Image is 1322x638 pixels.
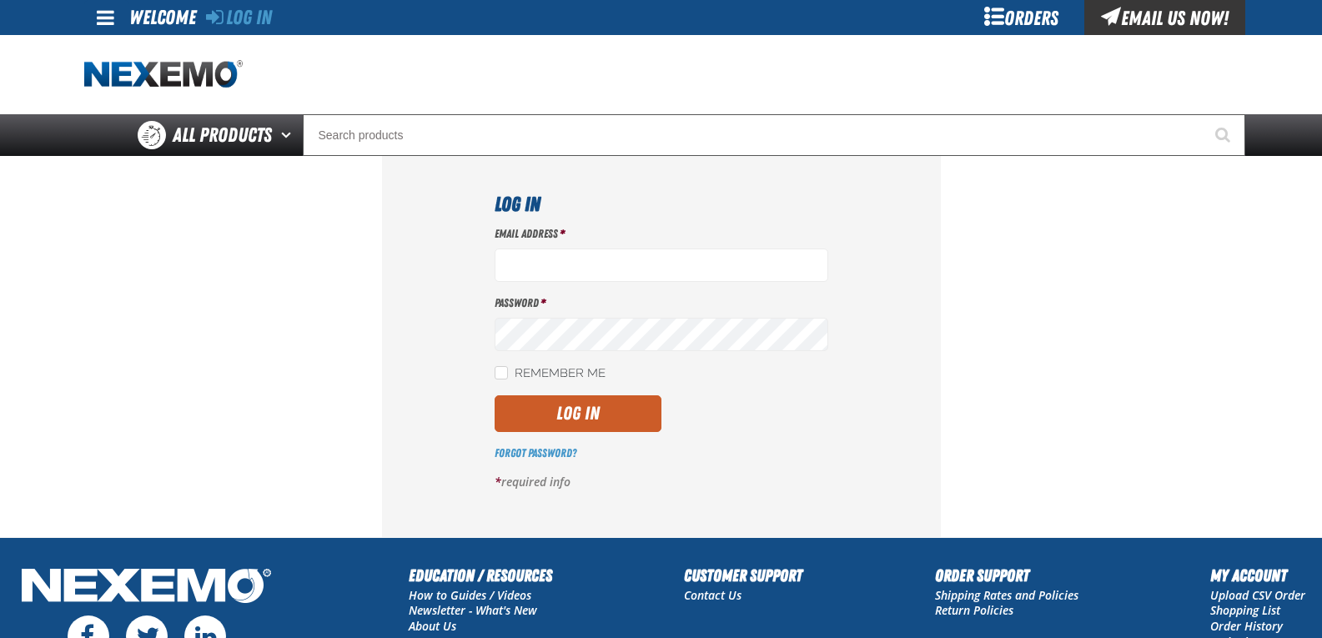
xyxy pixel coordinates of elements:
a: Newsletter - What's New [409,602,537,618]
h2: Education / Resources [409,563,552,588]
a: Forgot Password? [495,446,576,460]
label: Password [495,295,828,311]
img: Nexemo Logo [17,563,276,612]
input: Remember Me [495,366,508,379]
button: Start Searching [1204,114,1245,156]
a: Return Policies [935,602,1013,618]
h2: Customer Support [684,563,802,588]
h2: Order Support [935,563,1078,588]
a: Home [84,60,243,89]
h2: My Account [1210,563,1305,588]
a: Log In [206,6,272,29]
a: Shopping List [1210,602,1280,618]
label: Remember Me [495,366,606,382]
a: Upload CSV Order [1210,587,1305,603]
p: required info [495,475,828,490]
button: Open All Products pages [275,114,303,156]
h1: Log In [495,189,828,219]
button: Log In [495,395,661,432]
label: Email Address [495,226,828,242]
a: Shipping Rates and Policies [935,587,1078,603]
a: About Us [409,618,456,634]
input: Search [303,114,1245,156]
span: All Products [173,120,272,150]
a: Contact Us [684,587,741,603]
img: Nexemo logo [84,60,243,89]
a: How to Guides / Videos [409,587,531,603]
a: Order History [1210,618,1283,634]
